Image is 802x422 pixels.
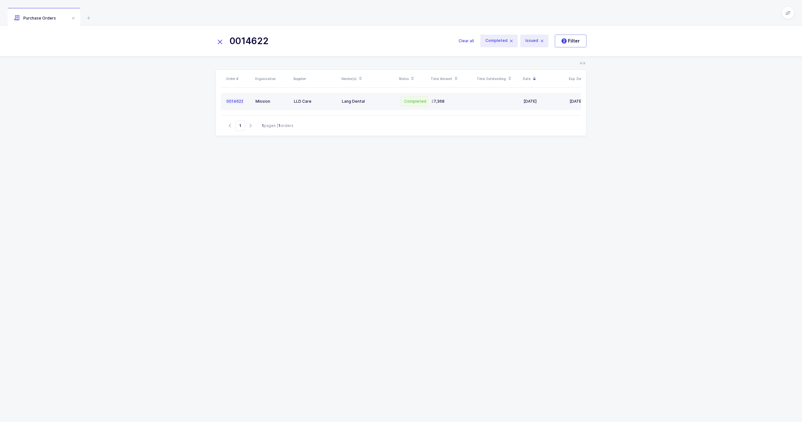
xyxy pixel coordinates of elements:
span: Issued [520,35,548,47]
sup: 2 [562,38,567,44]
button: 2Filter [555,35,586,47]
button: Clear all [459,33,474,49]
span: Filter [562,38,580,44]
span: Clear all [459,38,474,44]
div: pages | orders [262,123,294,129]
span: Purchase Orders [14,16,56,20]
span: Go to [235,121,245,131]
b: 1 [262,123,264,128]
b: 1 [279,123,280,128]
input: Search for Purchase Orders... [216,33,451,49]
span: Completed [480,35,518,47]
